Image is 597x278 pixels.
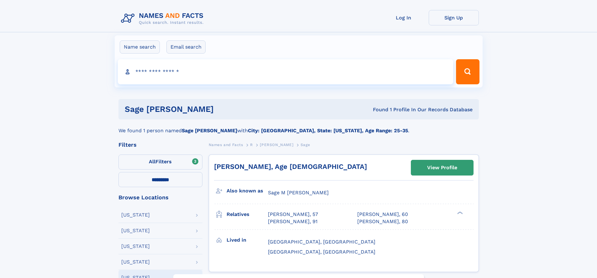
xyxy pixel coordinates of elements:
[118,119,479,134] div: We found 1 person named with .
[456,59,479,84] button: Search Button
[149,159,155,165] span: All
[118,59,453,84] input: search input
[268,211,318,218] a: [PERSON_NAME], 57
[456,211,463,215] div: ❯
[268,218,317,225] a: [PERSON_NAME], 91
[118,195,202,200] div: Browse Locations
[121,260,150,265] div: [US_STATE]
[411,160,473,175] a: View Profile
[118,142,202,148] div: Filters
[121,244,150,249] div: [US_STATE]
[268,190,329,196] span: Sage M [PERSON_NAME]
[125,105,293,113] h1: Sage [PERSON_NAME]
[250,141,253,149] a: R
[301,143,310,147] span: Sage
[357,218,408,225] a: [PERSON_NAME], 80
[427,160,457,175] div: View Profile
[260,141,293,149] a: [PERSON_NAME]
[227,209,268,220] h3: Relatives
[248,128,408,134] b: City: [GEOGRAPHIC_DATA], State: [US_STATE], Age Range: 25-35
[118,155,202,170] label: Filters
[260,143,293,147] span: [PERSON_NAME]
[429,10,479,25] a: Sign Up
[209,141,243,149] a: Names and Facts
[182,128,237,134] b: Sage [PERSON_NAME]
[120,40,160,54] label: Name search
[250,143,253,147] span: R
[293,106,473,113] div: Found 1 Profile In Our Records Database
[357,211,408,218] a: [PERSON_NAME], 60
[121,212,150,218] div: [US_STATE]
[118,10,209,27] img: Logo Names and Facts
[121,228,150,233] div: [US_STATE]
[227,186,268,196] h3: Also known as
[227,235,268,245] h3: Lived in
[379,10,429,25] a: Log In
[268,249,375,255] span: [GEOGRAPHIC_DATA], [GEOGRAPHIC_DATA]
[166,40,206,54] label: Email search
[214,163,367,170] a: [PERSON_NAME], Age [DEMOGRAPHIC_DATA]
[268,239,375,245] span: [GEOGRAPHIC_DATA], [GEOGRAPHIC_DATA]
